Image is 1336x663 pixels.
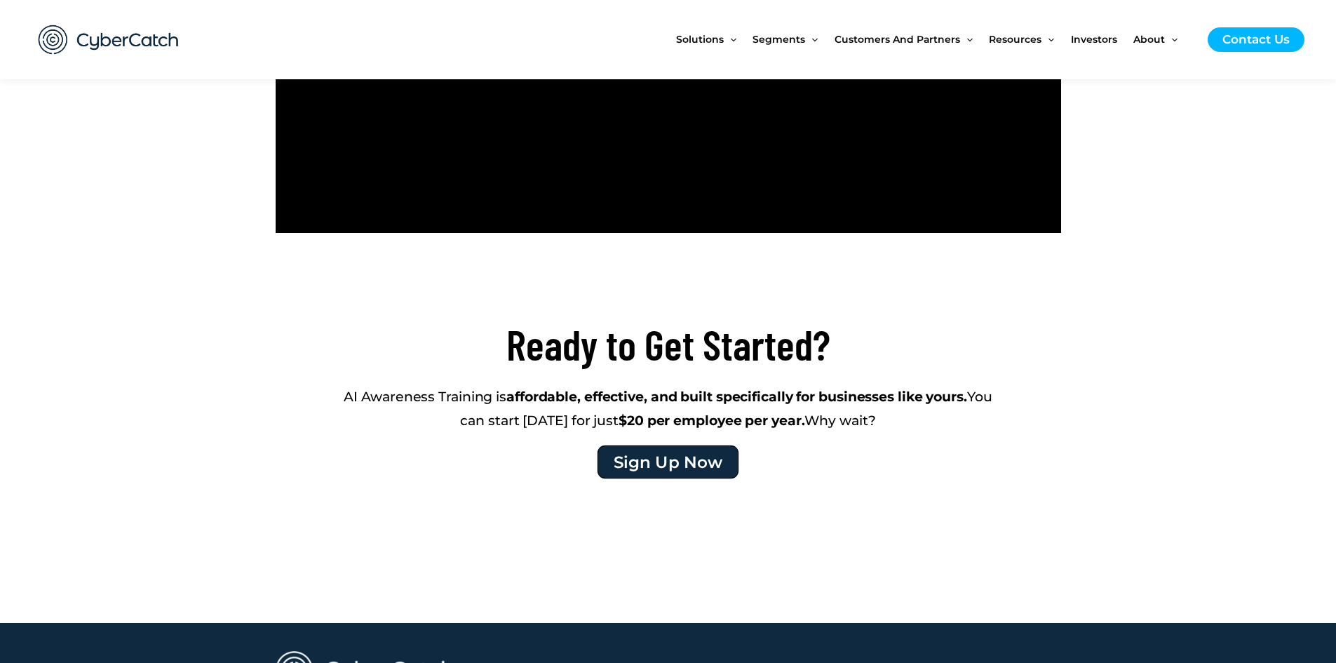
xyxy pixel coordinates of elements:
span: Investors [1071,10,1117,69]
span: Sign Up Now [614,454,722,470]
span: Why wait? [804,413,875,429]
span: Resources [989,10,1041,69]
a: Contact Us [1208,27,1304,52]
span: Solutions [676,10,724,69]
span: Segments [753,10,805,69]
nav: Site Navigation: New Main Menu [676,10,1194,69]
span: Menu Toggle [724,10,736,69]
a: Investors [1071,10,1133,69]
span: Menu Toggle [805,10,818,69]
span: Customers and Partners [835,10,960,69]
span: Menu Toggle [1165,10,1178,69]
span: You can start [DATE] for just [460,389,992,429]
h2: Ready to Get Started? [276,316,1061,371]
span: Menu Toggle [960,10,973,69]
a: Sign Up Now [598,446,738,478]
img: CyberCatch [25,11,193,69]
strong: $20 per employee per year. [619,413,804,429]
span: Menu Toggle [1041,10,1054,69]
strong: affordable, effective, and built specifically for businesses like yours. [506,389,967,405]
span: About [1133,10,1165,69]
span: AI Awareness Training is [344,389,506,405]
